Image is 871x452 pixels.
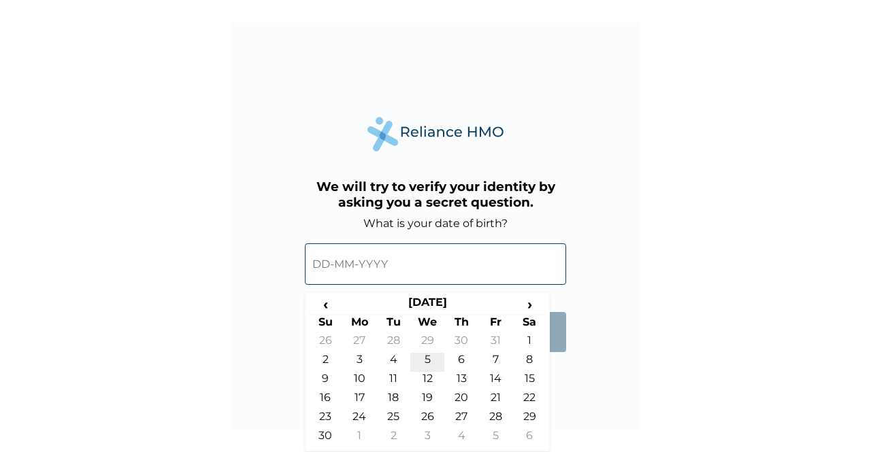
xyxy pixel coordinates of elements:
[512,410,546,429] td: 29
[376,315,410,334] th: Tu
[308,410,342,429] td: 23
[444,372,478,391] td: 13
[410,334,444,353] td: 29
[308,429,342,448] td: 30
[376,372,410,391] td: 11
[512,353,546,372] td: 8
[376,429,410,448] td: 2
[410,315,444,334] th: We
[478,315,512,334] th: Fr
[376,410,410,429] td: 25
[342,334,376,353] td: 27
[342,353,376,372] td: 3
[410,410,444,429] td: 26
[342,429,376,448] td: 1
[367,117,504,152] img: Reliance Health's Logo
[342,372,376,391] td: 10
[376,353,410,372] td: 4
[444,429,478,448] td: 4
[512,429,546,448] td: 6
[478,334,512,353] td: 31
[512,391,546,410] td: 22
[308,353,342,372] td: 2
[444,334,478,353] td: 30
[478,410,512,429] td: 28
[410,429,444,448] td: 3
[444,410,478,429] td: 27
[305,243,566,285] input: DD-MM-YYYY
[308,334,342,353] td: 26
[478,391,512,410] td: 21
[376,391,410,410] td: 18
[342,410,376,429] td: 24
[308,315,342,334] th: Su
[308,391,342,410] td: 16
[512,372,546,391] td: 15
[308,296,342,313] span: ‹
[444,391,478,410] td: 20
[512,296,546,313] span: ›
[410,391,444,410] td: 19
[444,353,478,372] td: 6
[478,372,512,391] td: 14
[308,372,342,391] td: 9
[478,353,512,372] td: 7
[305,179,566,210] h3: We will try to verify your identity by asking you a secret question.
[342,296,512,315] th: [DATE]
[410,353,444,372] td: 5
[363,217,508,230] label: What is your date of birth?
[342,391,376,410] td: 17
[512,315,546,334] th: Sa
[444,315,478,334] th: Th
[410,372,444,391] td: 12
[512,334,546,353] td: 1
[478,429,512,448] td: 5
[342,315,376,334] th: Mo
[376,334,410,353] td: 28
